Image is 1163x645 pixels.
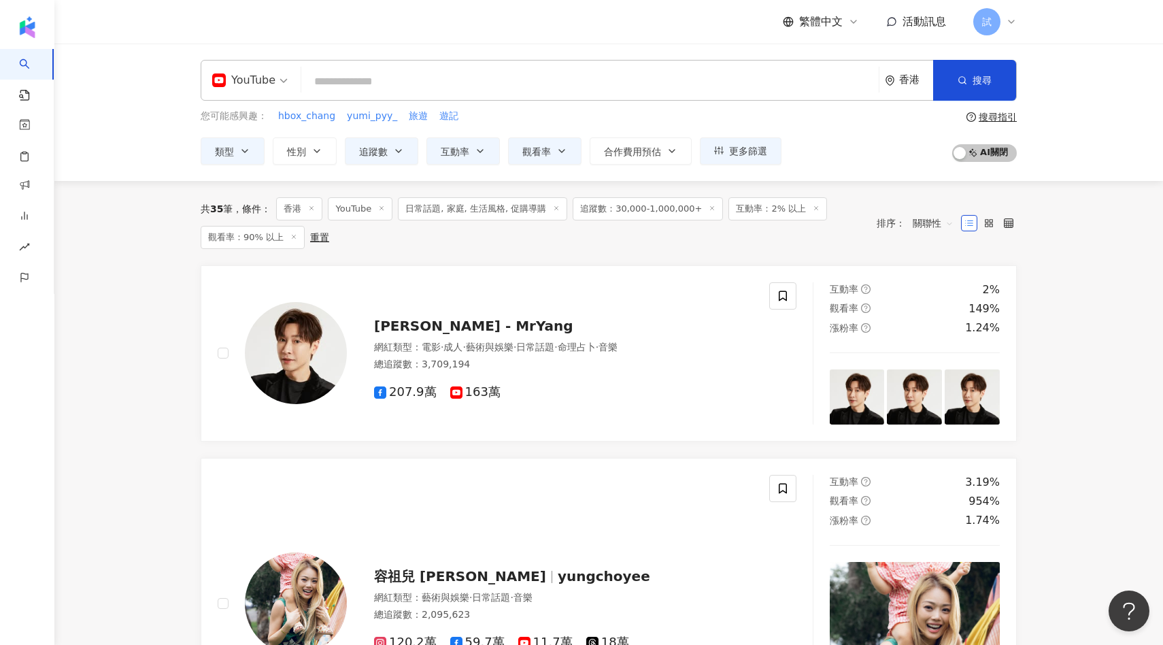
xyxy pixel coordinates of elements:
span: yumi_pyy_ [347,110,397,123]
button: hbox_chang [277,109,336,124]
iframe: Help Scout Beacon - Open [1109,591,1149,631]
span: 關聯性 [913,212,954,234]
div: 共 筆 [201,203,233,214]
div: 香港 [899,74,933,86]
img: post-image [945,369,1000,425]
div: 總追蹤數 ： 3,709,194 [374,358,753,371]
span: · [596,342,599,352]
button: 性別 [273,137,337,165]
div: 網紅類型 ： [374,591,753,605]
span: 163萬 [450,385,501,399]
span: 音樂 [599,342,618,352]
span: 成人 [443,342,462,352]
a: KOL Avatar[PERSON_NAME] - MrYang網紅類型：電影·成人·藝術與娛樂·日常話題·命理占卜·音樂總追蹤數：3,709,194207.9萬163萬互動率question-... [201,265,1017,442]
button: 互動率 [426,137,500,165]
span: 日常話題, 家庭, 生活風格, 促購導購 [398,197,567,220]
span: 追蹤數 [359,146,388,157]
span: 互動率：2% 以上 [728,197,827,220]
div: 1.24% [965,320,1000,335]
span: question-circle [861,516,871,525]
span: 追蹤數：30,000-1,000,000+ [573,197,723,220]
span: 搜尋 [973,75,992,86]
span: · [510,592,513,603]
div: 搜尋指引 [979,112,1017,122]
span: 容祖兒 [PERSON_NAME] [374,568,546,584]
span: 漲粉率 [830,515,858,526]
button: 合作費用預估 [590,137,692,165]
div: 重置 [310,232,329,243]
div: 網紅類型 ： [374,341,753,354]
span: rise [19,233,30,264]
span: 性別 [287,146,306,157]
span: hbox_chang [278,110,335,123]
span: YouTube [328,197,392,220]
span: 日常話題 [516,342,554,352]
span: 繁體中文 [799,14,843,29]
span: question-circle [861,323,871,333]
span: 條件 ： [233,203,271,214]
span: question-circle [966,112,976,122]
span: · [462,342,465,352]
button: 遊記 [439,109,459,124]
span: 觀看率 [522,146,551,157]
div: 954% [968,494,1000,509]
span: · [554,342,557,352]
div: YouTube [212,69,275,91]
div: 2% [983,282,1000,297]
span: 207.9萬 [374,385,437,399]
span: 香港 [276,197,322,220]
span: 觀看率：90% 以上 [201,226,305,249]
span: 合作費用預估 [604,146,661,157]
img: logo icon [16,16,38,38]
span: 旅遊 [409,110,428,123]
span: 遊記 [439,110,458,123]
span: question-circle [861,496,871,506]
button: 類型 [201,137,265,165]
span: 電影 [422,342,441,352]
span: 活動訊息 [903,15,946,28]
span: 藝術與娛樂 [466,342,513,352]
span: question-circle [861,477,871,486]
button: 追蹤數 [345,137,418,165]
span: yungchoyee [558,568,650,584]
div: 1.74% [965,513,1000,528]
span: 更多篩選 [729,146,767,156]
span: question-circle [861,303,871,313]
img: post-image [830,369,885,425]
button: 觀看率 [508,137,581,165]
span: question-circle [861,284,871,294]
span: 35 [210,203,223,214]
span: environment [885,76,895,86]
img: post-image [887,369,942,425]
button: 搜尋 [933,60,1016,101]
div: 149% [968,301,1000,316]
span: 日常話題 [472,592,510,603]
img: KOL Avatar [245,302,347,404]
span: · [513,342,516,352]
span: 命理占卜 [558,342,596,352]
span: [PERSON_NAME] - MrYang [374,318,573,334]
span: 類型 [215,146,234,157]
span: 互動率 [441,146,469,157]
span: · [469,592,472,603]
span: 您可能感興趣： [201,110,267,123]
a: search [19,49,46,102]
span: 音樂 [513,592,533,603]
span: · [441,342,443,352]
div: 排序： [877,212,961,234]
span: 試 [982,14,992,29]
button: 更多篩選 [700,137,781,165]
span: 觀看率 [830,303,858,314]
div: 總追蹤數 ： 2,095,623 [374,608,753,622]
span: 互動率 [830,284,858,295]
span: 觀看率 [830,495,858,506]
button: yumi_pyy_ [346,109,398,124]
button: 旅遊 [408,109,428,124]
div: 3.19% [965,475,1000,490]
span: 互動率 [830,476,858,487]
span: 藝術與娛樂 [422,592,469,603]
span: 漲粉率 [830,322,858,333]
